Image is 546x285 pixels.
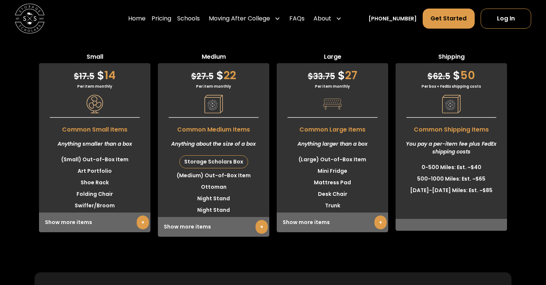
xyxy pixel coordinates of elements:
[423,9,474,29] a: Get Started
[74,71,94,82] span: 17.5
[74,71,79,82] span: $
[39,213,150,232] div: Show more items
[85,95,104,113] img: Pricing Category Icon
[152,8,171,29] a: Pricing
[216,67,224,83] span: $
[158,52,269,63] span: Medium
[277,63,388,84] div: 27
[39,84,150,89] div: Per item monthly
[313,14,331,23] div: About
[39,63,150,84] div: 14
[39,122,150,134] span: Common Small Items
[256,220,268,234] a: +
[158,181,269,193] li: Ottoman
[180,156,248,168] div: Storage Scholars Box
[277,84,388,89] div: Per item monthly
[204,95,223,113] img: Pricing Category Icon
[428,71,450,82] span: 62.5
[158,193,269,204] li: Night Stand
[206,8,283,29] div: Moving After College
[277,154,388,165] li: (Large) Out-of-Box Item
[39,200,150,211] li: Swiffer/Broom
[396,122,507,134] span: Common Shipping Items
[209,14,270,23] div: Moving After College
[15,4,45,33] img: Storage Scholars main logo
[128,8,146,29] a: Home
[191,71,196,82] span: $
[97,67,104,83] span: $
[396,162,507,173] li: 0-500 Miles: Est. ~$40
[396,185,507,196] li: [DATE]-[DATE] Miles: Est. ~$85
[396,84,507,89] div: Per box + FedEx shipping costs
[396,52,507,63] span: Shipping
[39,52,150,63] span: Small
[311,8,345,29] div: About
[39,177,150,188] li: Shoe Rack
[277,213,388,232] div: Show more items
[277,52,388,63] span: Large
[277,177,388,188] li: Mattress Pad
[338,67,345,83] span: $
[396,134,507,162] div: You pay a per-item fee plus FedEx shipping costs
[396,63,507,84] div: 50
[277,122,388,134] span: Common Large Items
[277,165,388,177] li: Mini Fridge
[374,216,387,229] a: +
[428,71,433,82] span: $
[442,95,461,113] img: Pricing Category Icon
[158,204,269,216] li: Night Stand
[277,200,388,211] li: Trunk
[39,134,150,154] div: Anything smaller than a box
[277,188,388,200] li: Desk Chair
[289,8,305,29] a: FAQs
[39,165,150,177] li: Art Portfolio
[158,170,269,181] li: (Medium) Out-of-Box Item
[158,84,269,89] div: Per item monthly
[158,122,269,134] span: Common Medium Items
[396,173,507,185] li: 500-1000 Miles: Est. ~$65
[308,71,335,82] span: 33.75
[323,95,342,113] img: Pricing Category Icon
[158,63,269,84] div: 22
[137,216,149,229] a: +
[368,15,417,23] a: [PHONE_NUMBER]
[177,8,200,29] a: Schools
[158,134,269,154] div: Anything about the size of a box
[277,134,388,154] div: Anything larger than a box
[39,154,150,165] li: (Small) Out-of-Box Item
[191,71,214,82] span: 27.5
[39,188,150,200] li: Folding Chair
[453,67,460,83] span: $
[481,9,531,29] a: Log In
[308,71,313,82] span: $
[158,217,269,237] div: Show more items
